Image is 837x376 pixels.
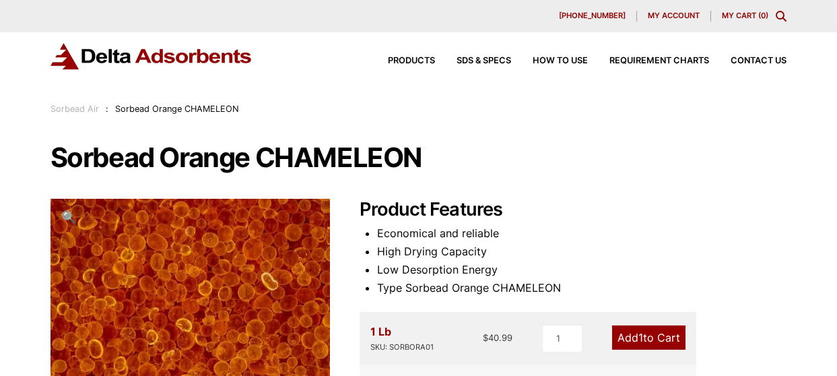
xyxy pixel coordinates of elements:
span: My account [648,12,700,20]
li: Type Sorbead Orange CHAMELEON [377,279,786,297]
div: SKU: SORBORA01 [370,341,434,354]
a: View full-screen image gallery [51,199,88,236]
bdi: 40.99 [483,332,512,343]
li: Low Desorption Energy [377,261,786,279]
span: 🔍 [61,210,77,224]
a: SDS & SPECS [435,57,511,65]
span: How to Use [533,57,588,65]
a: [PHONE_NUMBER] [548,11,637,22]
a: Sorbead Air [51,104,99,114]
a: Requirement Charts [588,57,709,65]
h2: Product Features [360,199,786,221]
a: Products [366,57,435,65]
span: SDS & SPECS [457,57,511,65]
h1: Sorbead Orange CHAMELEON [51,144,787,172]
span: Requirement Charts [609,57,709,65]
span: 1 [638,331,643,344]
a: My account [637,11,711,22]
div: Toggle Modal Content [776,11,786,22]
span: Contact Us [731,57,786,65]
div: 1 Lb [370,323,434,354]
a: Contact Us [709,57,786,65]
span: $ [483,332,488,343]
span: : [106,104,108,114]
span: [PHONE_NUMBER] [559,12,626,20]
li: Economical and reliable [377,224,786,243]
span: Products [388,57,435,65]
a: How to Use [511,57,588,65]
span: Sorbead Orange CHAMELEON [115,104,239,114]
img: Delta Adsorbents [51,43,253,69]
li: High Drying Capacity [377,243,786,261]
span: 0 [761,11,766,20]
a: Add1to Cart [612,325,685,350]
a: My Cart (0) [722,11,768,20]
